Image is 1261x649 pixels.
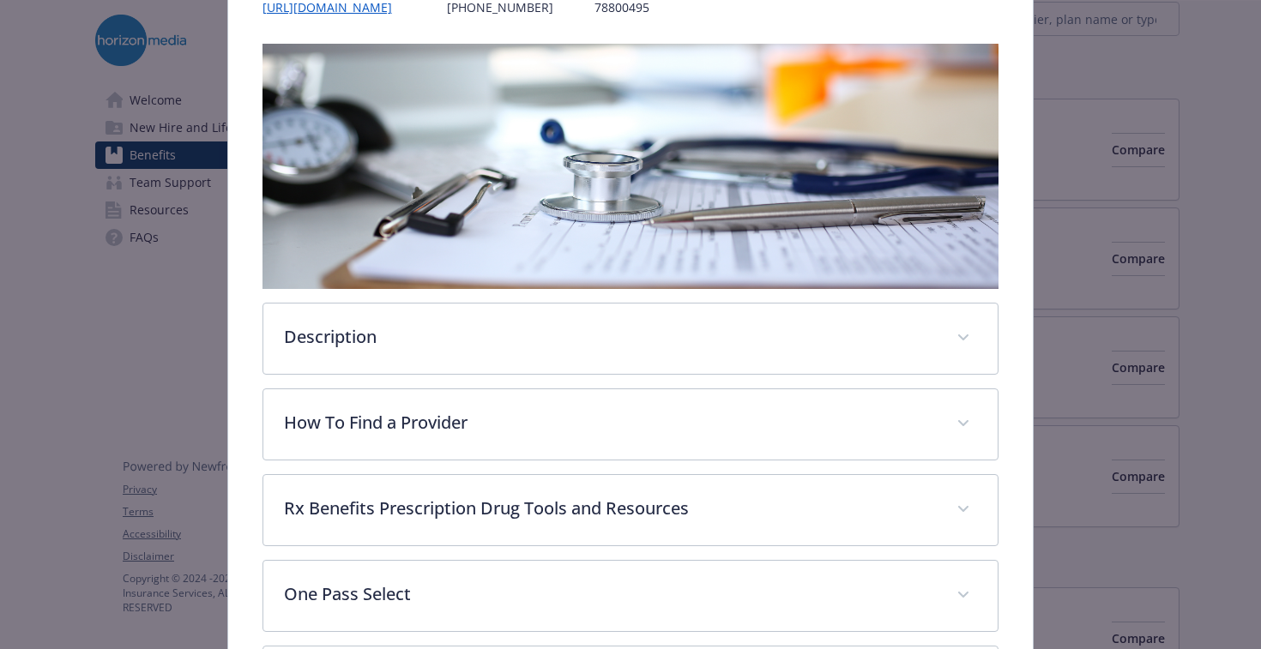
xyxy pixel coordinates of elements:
[263,303,999,374] div: Description
[263,561,999,631] div: One Pass Select
[284,581,937,607] p: One Pass Select
[263,389,999,460] div: How To Find a Provider
[284,324,937,350] p: Description
[284,410,937,436] p: How To Find a Provider
[262,44,999,289] img: banner
[284,496,937,521] p: Rx Benefits Prescription Drug Tools and Resources
[263,475,999,545] div: Rx Benefits Prescription Drug Tools and Resources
